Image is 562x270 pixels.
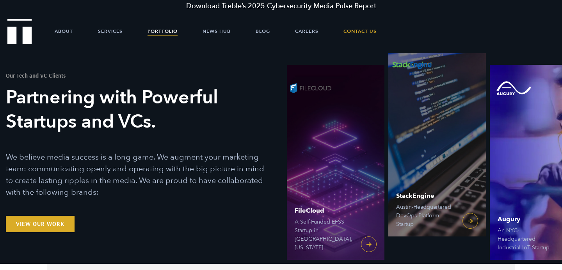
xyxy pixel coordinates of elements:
img: Treble logo [7,19,32,44]
span: FileCloud [295,208,353,214]
img: StackEngine logo [388,53,435,76]
h1: Our Tech and VC Clients [6,73,267,78]
p: We believe media success is a long game. We augment your marketing team: communicating openly and... [6,151,267,198]
img: Augury logo [490,76,537,100]
span: StackEngine [396,193,455,199]
h3: Partnering with Powerful Startups and VCs. [6,85,267,134]
a: About [55,20,73,43]
a: Blog [256,20,270,43]
a: News Hub [203,20,231,43]
span: A Self-Funded EFSS Startup in [GEOGRAPHIC_DATA], [US_STATE] [295,218,353,252]
a: Services [98,20,123,43]
a: FileCloud [287,65,384,260]
a: Careers [295,20,318,43]
span: An NYC-Headquartered Industrial IoT Startup [498,226,556,252]
a: Portfolio [148,20,178,43]
span: Augury [498,216,556,222]
a: StackEngine [388,41,486,236]
a: Treble Homepage [8,20,31,43]
a: View Our Work [6,216,75,232]
img: FileCloud logo [287,76,334,100]
a: Contact Us [343,20,377,43]
span: Austin-Headquartered DevOps Platform Startup [396,203,455,229]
